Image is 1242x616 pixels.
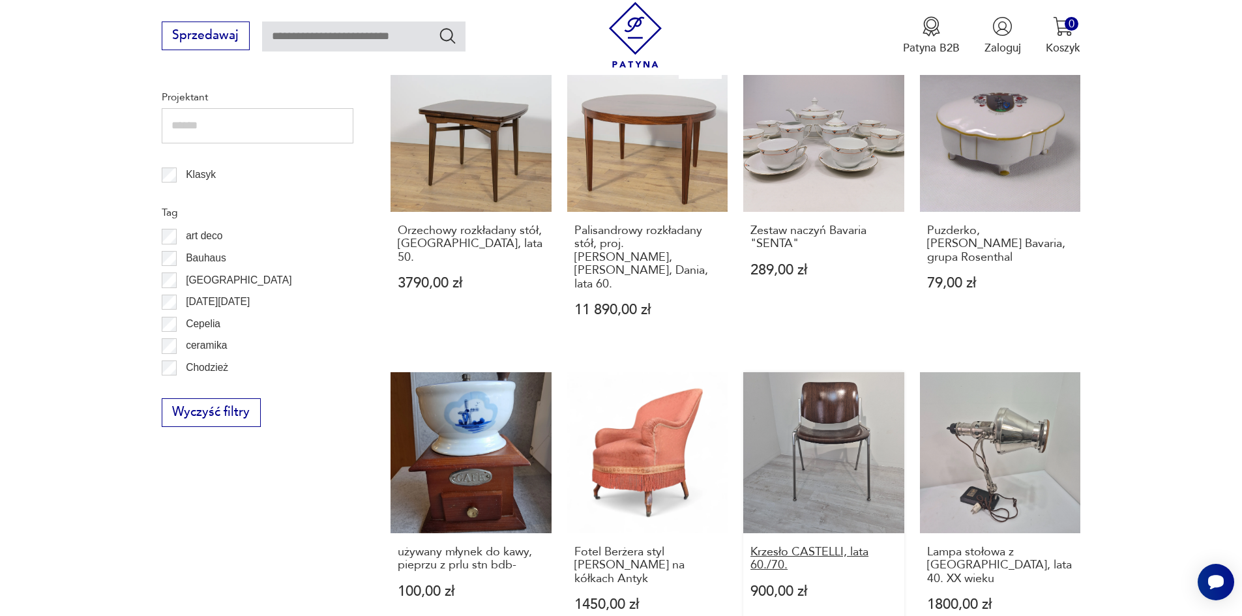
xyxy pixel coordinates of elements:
[1053,16,1073,37] img: Ikona koszyka
[927,598,1074,611] p: 1800,00 zł
[398,224,544,264] h3: Orzechowy rozkładany stół, [GEOGRAPHIC_DATA], lata 50.
[186,250,226,267] p: Bauhaus
[162,398,261,427] button: Wyczyść filtry
[927,276,1074,290] p: 79,00 zł
[927,224,1074,264] h3: Puzderko, [PERSON_NAME] Bavaria, grupa Rosenthal
[162,204,353,221] p: Tag
[992,16,1013,37] img: Ikonka użytkownika
[398,585,544,598] p: 100,00 zł
[186,272,291,289] p: [GEOGRAPHIC_DATA]
[921,16,941,37] img: Ikona medalu
[186,337,227,354] p: ceramika
[920,51,1081,347] a: Puzderko, Johann Haviland Bavaria, grupa RosenthalPuzderko, [PERSON_NAME] Bavaria, grupa Rosentha...
[1046,40,1080,55] p: Koszyk
[398,546,544,572] h3: używany młynek do kawy, pieprzu z prlu stn bdb-
[750,546,897,572] h3: Krzesło CASTELLI, lata 60./70.
[903,40,960,55] p: Patyna B2B
[1065,17,1078,31] div: 0
[1046,16,1080,55] button: 0Koszyk
[602,2,668,68] img: Patyna - sklep z meblami i dekoracjami vintage
[984,40,1021,55] p: Zaloguj
[186,227,222,244] p: art deco
[750,585,897,598] p: 900,00 zł
[750,224,897,251] h3: Zestaw naczyń Bavaria "SENTA"
[162,31,250,42] a: Sprzedawaj
[927,546,1074,585] h3: Lampa stołowa z [GEOGRAPHIC_DATA], lata 40. XX wieku
[574,224,721,291] h3: Palisandrowy rozkładany stół, proj. [PERSON_NAME], [PERSON_NAME], Dania, lata 60.
[186,359,228,376] p: Chodzież
[391,51,552,347] a: Orzechowy rozkładany stół, Wielka Brytania, lata 50.Orzechowy rozkładany stół, [GEOGRAPHIC_DATA],...
[984,16,1021,55] button: Zaloguj
[903,16,960,55] a: Ikona medaluPatyna B2B
[186,166,216,183] p: Klasyk
[574,546,721,585] h3: Fotel Berżera styl [PERSON_NAME] na kółkach Antyk
[162,89,353,106] p: Projektant
[903,16,960,55] button: Patyna B2B
[162,22,250,50] button: Sprzedawaj
[1198,564,1234,600] iframe: Smartsupp widget button
[398,276,544,290] p: 3790,00 zł
[186,315,220,332] p: Cepelia
[574,303,721,317] p: 11 890,00 zł
[574,598,721,611] p: 1450,00 zł
[750,263,897,277] p: 289,00 zł
[186,293,250,310] p: [DATE][DATE]
[743,51,904,347] a: Zestaw naczyń Bavaria "SENTA"Zestaw naczyń Bavaria "SENTA"289,00 zł
[186,381,225,398] p: Ćmielów
[567,51,728,347] a: KlasykPalisandrowy rozkładany stół, proj. Severin Hansen, Haslev Møbelsnedkeri, Dania, lata 60.Pa...
[438,26,457,45] button: Szukaj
